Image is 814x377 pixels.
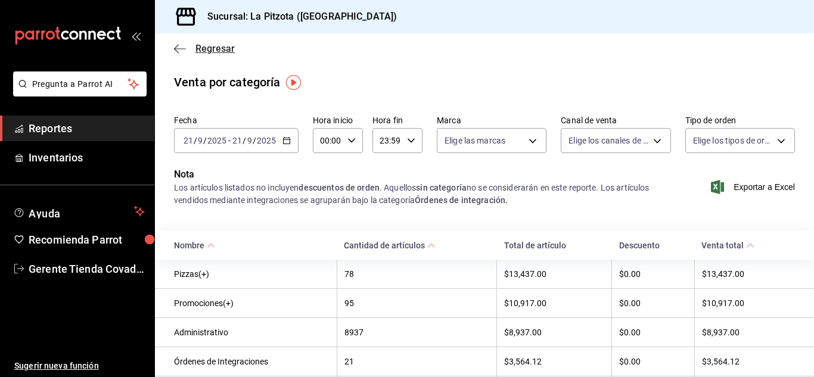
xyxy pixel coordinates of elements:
[702,298,795,308] div: $10,917.00
[504,298,604,308] div: $10,917.00
[437,116,546,124] label: Marca
[344,241,425,250] div: Cantidad de artículos
[619,357,687,366] div: $0.00
[174,43,235,54] button: Regresar
[415,195,508,205] strong: Órdenes de integración.
[253,136,256,145] span: /
[286,75,301,90] img: Tooltip marker
[344,298,489,308] div: 95
[174,357,330,366] div: Órdenes de Integraciones
[174,182,668,207] div: Los artículos listados no incluyen . Aquellos no se considerarán en este reporte. Los artículos v...
[198,10,397,24] h3: Sucursal: La Pitzota ([GEOGRAPHIC_DATA])
[701,241,744,250] div: Venta total
[207,136,227,145] input: ----
[183,136,194,145] input: --
[29,204,129,219] span: Ayuda
[713,180,795,194] button: Exportar a Excel
[344,328,489,337] div: 8937
[29,149,145,166] span: Inventarios
[416,183,467,192] strong: sin categoría
[344,269,489,279] div: 78
[194,136,197,145] span: /
[504,357,604,366] div: $3,564.12
[228,136,231,145] span: -
[693,135,773,147] span: Elige los tipos de orden
[174,269,330,279] div: Pizzas(+)
[344,357,489,366] div: 21
[232,136,243,145] input: --
[299,183,380,192] strong: descuentos de orden
[32,78,128,91] span: Pregunta a Parrot AI
[247,136,253,145] input: --
[174,241,215,250] span: Nombre
[131,31,141,40] button: open_drawer_menu
[702,357,795,366] div: $3,564.12
[174,298,330,308] div: Promociones(+)
[344,241,436,250] span: Cantidad de artículos
[13,71,147,96] button: Pregunta a Parrot AI
[29,232,145,248] span: Recomienda Parrot
[701,241,754,250] span: Venta total
[619,241,688,250] div: Descuento
[174,116,299,124] label: Fecha
[619,298,687,308] div: $0.00
[195,43,235,54] span: Regresar
[29,261,145,277] span: Gerente Tienda Covadonga
[445,135,505,147] span: Elige las marcas
[702,269,795,279] div: $13,437.00
[619,269,687,279] div: $0.00
[568,135,648,147] span: Elige los canales de venta
[504,269,604,279] div: $13,437.00
[504,241,605,250] div: Total de artículo
[197,136,203,145] input: --
[8,86,147,99] a: Pregunta a Parrot AI
[174,241,204,250] div: Nombre
[29,120,145,136] span: Reportes
[685,116,795,124] label: Tipo de orden
[256,136,276,145] input: ----
[561,116,670,124] label: Canal de venta
[504,328,604,337] div: $8,937.00
[702,328,795,337] div: $8,937.00
[313,116,363,124] label: Hora inicio
[372,116,422,124] label: Hora fin
[174,328,330,337] div: Administrativo
[243,136,246,145] span: /
[14,360,145,372] span: Sugerir nueva función
[174,73,281,91] div: Venta por categoría
[174,167,668,182] p: Nota
[203,136,207,145] span: /
[619,328,687,337] div: $0.00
